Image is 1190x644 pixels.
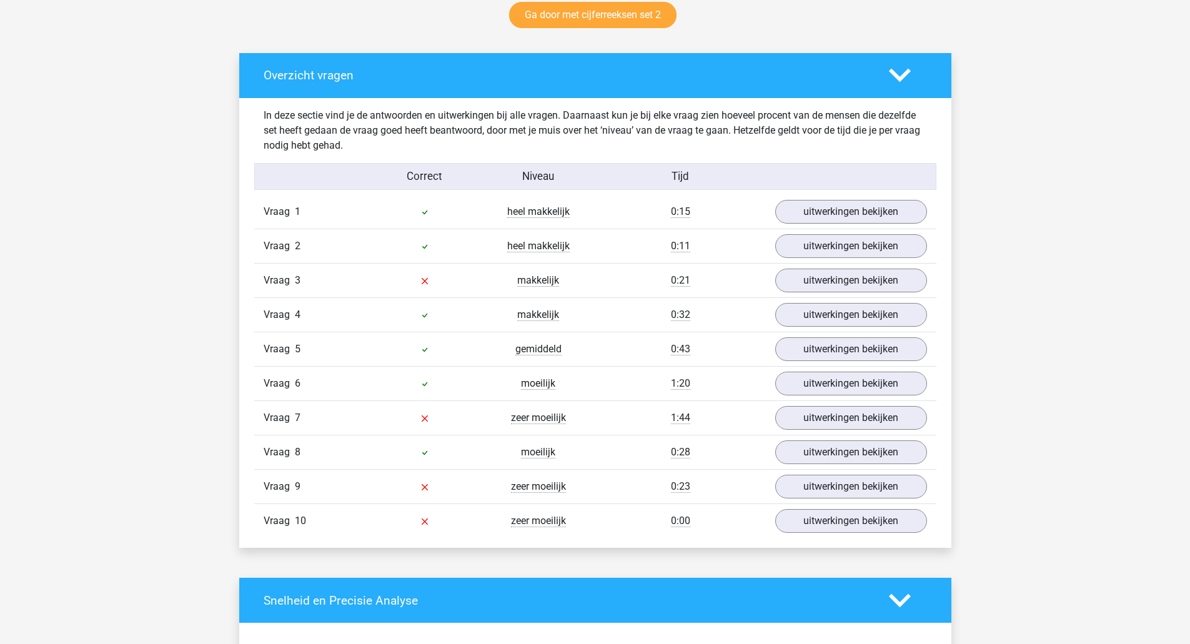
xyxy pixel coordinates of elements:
[509,2,677,28] a: Ga door met cijferreeksen set 2
[671,446,690,458] span: 0:28
[295,274,300,286] span: 3
[295,240,300,252] span: 2
[671,343,690,355] span: 0:43
[521,446,555,458] span: moeilijk
[671,515,690,527] span: 0:00
[264,513,295,528] span: Vraag
[775,269,927,292] a: uitwerkingen bekijken
[507,206,570,218] span: heel makkelijk
[264,445,295,460] span: Vraag
[368,169,482,184] div: Correct
[511,515,566,527] span: zeer moeilijk
[521,377,555,390] span: moeilijk
[264,204,295,219] span: Vraag
[775,440,927,464] a: uitwerkingen bekijken
[295,515,306,527] span: 10
[507,240,570,252] span: heel makkelijk
[671,480,690,493] span: 0:23
[295,309,300,320] span: 4
[671,377,690,390] span: 1:20
[254,108,936,153] div: In deze sectie vind je de antwoorden en uitwerkingen bij alle vragen. Daarnaast kun je bij elke v...
[264,307,295,322] span: Vraag
[295,206,300,217] span: 1
[264,593,870,608] h4: Snelheid en Precisie Analyse
[775,509,927,533] a: uitwerkingen bekijken
[775,372,927,395] a: uitwerkingen bekijken
[295,377,300,389] span: 6
[264,410,295,425] span: Vraag
[517,274,559,287] span: makkelijk
[595,169,765,184] div: Tijd
[295,343,300,355] span: 5
[775,234,927,258] a: uitwerkingen bekijken
[511,412,566,424] span: zeer moeilijk
[295,480,300,492] span: 9
[482,169,595,184] div: Niveau
[671,240,690,252] span: 0:11
[295,412,300,424] span: 7
[671,412,690,424] span: 1:44
[775,200,927,224] a: uitwerkingen bekijken
[775,337,927,361] a: uitwerkingen bekijken
[264,239,295,254] span: Vraag
[511,480,566,493] span: zeer moeilijk
[775,475,927,498] a: uitwerkingen bekijken
[671,206,690,218] span: 0:15
[264,376,295,391] span: Vraag
[264,273,295,288] span: Vraag
[671,274,690,287] span: 0:21
[775,303,927,327] a: uitwerkingen bekijken
[775,406,927,430] a: uitwerkingen bekijken
[264,342,295,357] span: Vraag
[264,68,870,82] h4: Overzicht vragen
[295,446,300,458] span: 8
[264,479,295,494] span: Vraag
[671,309,690,321] span: 0:32
[515,343,562,355] span: gemiddeld
[517,309,559,321] span: makkelijk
